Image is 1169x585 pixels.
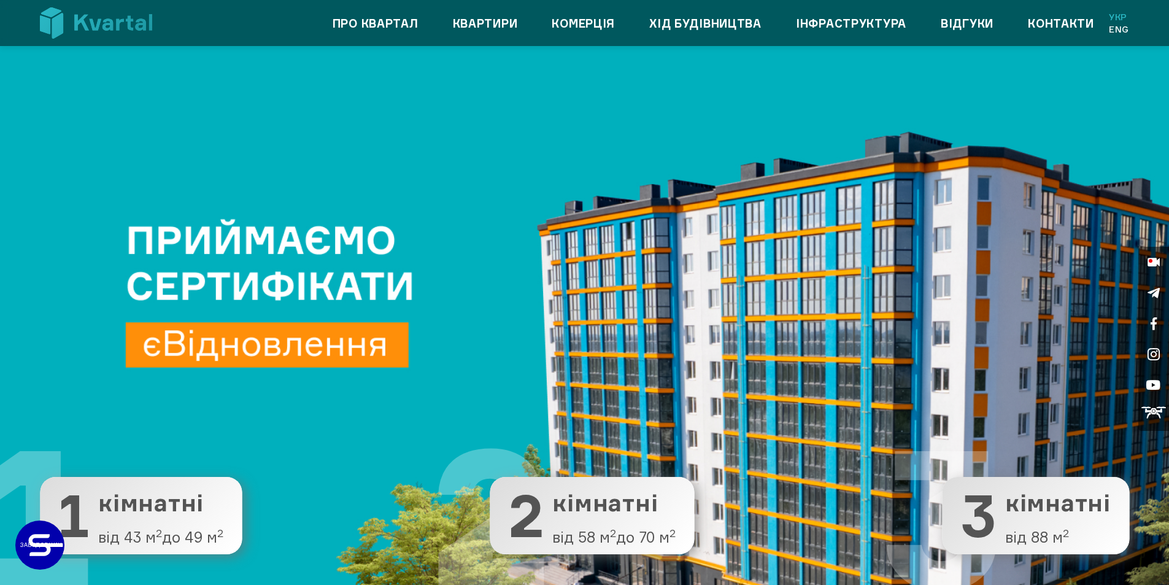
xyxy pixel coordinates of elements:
span: кімнатні [552,490,676,516]
span: 3 [961,486,997,545]
a: Контакти [1028,14,1094,33]
sup: 2 [1063,526,1069,540]
a: Укр [1109,11,1129,23]
button: 1 1 кімнатні від 43 м2до 49 м2 [40,477,242,554]
a: Eng [1109,23,1129,36]
img: Kvartal [40,7,152,39]
span: від 43 м до 49 м [98,529,223,545]
span: 2 [508,486,544,545]
span: від 88 м [1005,529,1111,545]
a: Про квартал [333,14,419,33]
span: 1 [58,486,90,545]
a: Хід будівництва [649,14,762,33]
a: Інфраструктура [796,14,906,33]
a: ЗАБУДОВНИК [15,521,64,570]
button: 2 2 кімнатні від 58 м2до 70 м2 [490,477,694,554]
sup: 2 [669,526,676,540]
a: Квартири [453,14,518,33]
span: кімнатні [1005,490,1111,516]
a: Відгуки [941,14,993,33]
sup: 2 [217,526,223,540]
a: Комерція [552,14,615,33]
text: ЗАБУДОВНИК [20,541,62,548]
span: від 58 м до 70 м [552,529,676,545]
sup: 2 [610,526,616,540]
sup: 2 [156,526,162,540]
button: 3 3 кімнатні від 88 м2 [943,477,1129,554]
span: кімнатні [98,490,223,516]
